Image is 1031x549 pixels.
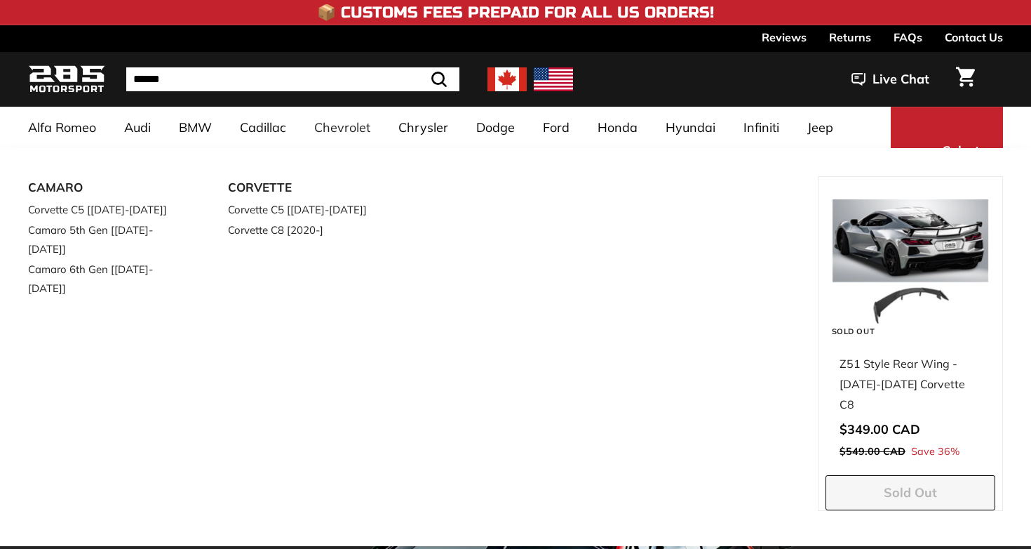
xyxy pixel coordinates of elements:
a: Corvette C5 [[DATE]-[DATE]] [28,199,189,220]
a: Chrysler [384,107,462,148]
span: Save 36% [911,443,959,461]
a: Reviews [762,25,807,49]
a: Hyundai [652,107,729,148]
a: CORVETTE [228,176,389,199]
a: Cadillac [226,107,300,148]
h4: 📦 Customs Fees Prepaid for All US Orders! [317,4,714,21]
a: Contact Us [945,25,1003,49]
div: Sold Out [826,324,880,340]
a: Returns [829,25,871,49]
a: CAMARO [28,176,189,199]
button: Live Chat [833,62,948,97]
a: Ford [529,107,584,148]
a: Dodge [462,107,529,148]
span: Live Chat [872,70,929,88]
span: Sold Out [884,484,937,501]
a: Cart [948,55,983,103]
a: BMW [165,107,226,148]
a: Camaro 5th Gen [[DATE]-[DATE]] [28,220,189,259]
a: Sold Out Z51 Style Rear Wing - [DATE]-[DATE] Corvette C8 Save 36% [826,177,995,475]
a: Camaro 6th Gen [[DATE]-[DATE]] [28,259,189,298]
a: Honda [584,107,652,148]
a: Corvette C8 [2020-] [228,220,389,240]
button: Sold Out [826,475,995,510]
a: Infiniti [729,107,793,148]
a: Audi [110,107,165,148]
div: Z51 Style Rear Wing - [DATE]-[DATE] Corvette C8 [840,354,981,414]
input: Search [126,67,459,91]
a: Jeep [793,107,847,148]
a: Chevrolet [300,107,384,148]
span: Select Your Vehicle [937,142,985,196]
a: Alfa Romeo [14,107,110,148]
span: $349.00 CAD [840,421,920,437]
a: FAQs [894,25,922,49]
a: Corvette C5 [[DATE]-[DATE]] [228,199,389,220]
span: $549.00 CAD [840,445,905,458]
img: Logo_285_Motorsport_areodynamics_components [28,63,105,96]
